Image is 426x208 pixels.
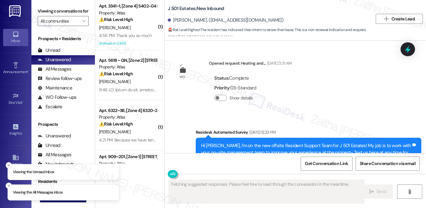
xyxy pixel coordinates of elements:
[360,160,416,167] span: Share Conversation via email
[99,64,157,70] div: Property: Atlas
[98,40,158,47] div: Archived on [DATE]
[356,157,420,171] button: Share Conversation via email
[38,66,71,72] div: All Messages
[99,17,133,22] strong: ⚠️ Risk Level: High
[363,184,393,199] button: Send
[6,183,12,189] button: Close toast
[168,27,200,32] strong: 🚨 Risk Level: Highest
[99,79,130,84] span: [PERSON_NAME]
[13,190,63,195] p: Viewing the All Messages inbox
[168,27,373,40] span: : The resident has indicated their intent to renew their lease. This is a non-renewal indication ...
[99,121,133,127] strong: ⚠️ Risk Level: High
[99,129,130,135] span: [PERSON_NAME]
[376,188,386,195] span: Send
[179,74,185,80] div: WO
[376,14,423,24] button: Create Lead
[31,121,95,128] div: Prospects
[99,71,133,77] strong: ⚠️ Risk Level: High
[384,16,389,21] i: 
[38,94,76,101] div: WO Follow-ups
[3,29,28,46] a: Inbox
[28,69,29,73] span: •
[168,17,283,24] div: [PERSON_NAME]. ([EMAIL_ADDRESS][DOMAIN_NAME])
[38,133,71,139] div: Unanswered
[6,162,12,168] button: Close toast
[38,85,72,91] div: Maintenance
[38,47,60,54] div: Unread
[22,130,23,135] span: •
[3,91,28,108] a: Site Visit •
[99,3,157,9] div: Apt. 3341~1, [Zone 4] 5402-04 S [DEMOGRAPHIC_DATA]
[38,6,89,16] label: Viewing conversations for
[214,83,256,93] div: : 03-Standard
[99,25,130,30] span: [PERSON_NAME]
[266,60,292,67] div: [DATE] 3:31 AM
[407,189,412,194] i: 
[99,57,157,64] div: Apt. 5618 ~ GN, [Zone 2] [STREET_ADDRESS]
[99,107,157,114] div: Apt. 6322~3B, [Zone 4] 6320-28 S [PERSON_NAME]
[82,19,85,24] i: 
[214,85,229,91] b: Priority
[391,16,415,22] span: Create Lead
[38,152,71,158] div: All Messages
[209,60,292,69] div: Opened request: Heating and...
[99,10,157,16] div: Property: Atlas
[9,5,22,17] img: ResiDesk Logo
[214,75,228,81] b: Status
[31,35,95,42] div: Prospects + Residents
[23,99,24,104] span: •
[38,56,71,63] div: Unanswered
[201,142,411,169] div: Hi [PERSON_NAME], I'm on the new offsite Resident Support Team for J 501 Estates! My job is to wo...
[41,16,79,26] input: All communities
[229,95,253,101] label: Show details
[38,104,62,110] div: Escalate
[3,183,28,200] a: Leads
[169,180,364,203] textarea: Fetching suggested responses. Please feel free to read through the conversation in the meantime.
[301,157,352,171] button: Get Conversation Link
[99,153,157,160] div: Apt. 909~201, [Zone 1] [STREET_ADDRESS][PERSON_NAME]
[99,33,152,38] div: 4:56 PM: Thank you so much
[99,114,157,120] div: Property: Atlas
[3,121,28,138] a: Insights •
[369,189,374,194] i: 
[99,160,157,167] div: Property: Atlas
[196,129,421,138] div: Residesk Automated Survey
[38,75,82,82] div: Review follow-ups
[38,142,60,149] div: Unread
[168,5,224,12] b: J 501 Estates: New Inbound
[3,152,28,169] a: Buildings
[248,129,276,136] div: [DATE] 12:33 PM
[214,73,256,83] div: : Complete
[13,169,54,175] p: Viewing the Unread inbox
[305,160,348,167] span: Get Conversation Link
